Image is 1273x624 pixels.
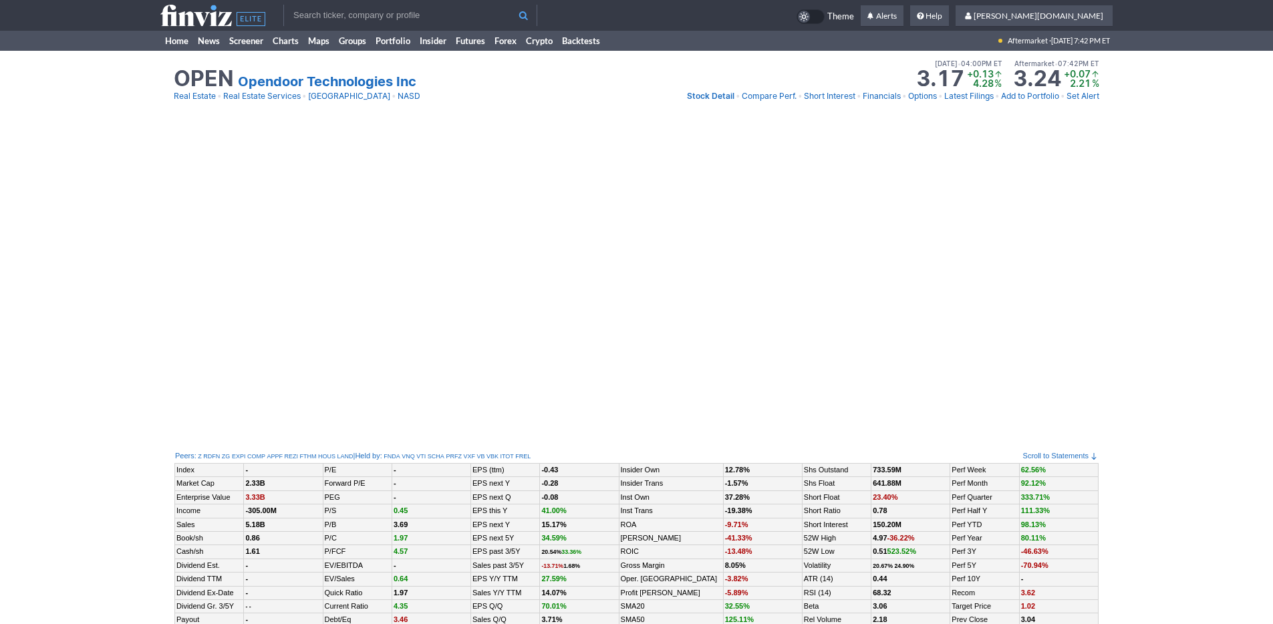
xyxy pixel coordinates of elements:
span: • [1060,90,1065,103]
a: [PERSON_NAME][DOMAIN_NAME] [956,5,1113,27]
td: Dividend TTM [175,573,244,586]
span: • [302,90,307,103]
a: FTHM [299,452,316,461]
span: -46.63% [1021,547,1048,555]
a: Scroll to Statements [1023,452,1098,460]
span: 98.13% [1021,520,1046,528]
td: EPS (ttm) [471,464,540,477]
a: Opendoor Technologies Inc [238,72,416,91]
b: -305.00M [245,506,276,514]
span: 62.56% [1021,466,1046,474]
td: Perf Week [950,464,1019,477]
b: 150.20M [873,520,901,528]
a: Real Estate Services [223,90,301,103]
span: 33.36% [561,549,581,555]
td: Insider Trans [619,477,723,490]
td: SMA20 [619,599,723,613]
td: EV/Sales [323,573,392,586]
td: [PERSON_NAME] [619,531,723,544]
div: | : [353,451,531,462]
b: 1.61 [245,547,259,555]
td: ATR (14) [802,573,871,586]
td: Perf Half Y [950,504,1019,518]
a: [GEOGRAPHIC_DATA] [308,90,390,103]
b: - [394,466,396,474]
span: -13.48% [725,547,752,555]
td: Perf Month [950,477,1019,490]
a: Alerts [861,5,903,27]
div: : [175,451,353,462]
td: Beta [802,599,871,613]
b: - [245,615,248,623]
span: -70.94% [1021,561,1048,569]
td: % [1091,79,1099,88]
a: Short Float [804,493,840,501]
a: Compare Perf. [742,90,797,103]
strong: 3.17 [916,68,964,90]
span: 3.62 [1021,589,1035,597]
small: 1.68% [541,563,580,569]
a: REZI [284,452,298,461]
a: Options [908,90,937,103]
b: 3.69 [394,520,408,528]
a: VB [476,452,484,461]
b: 15.17% [541,520,566,528]
a: Add to Portfolio [1001,90,1059,103]
span: 0.64 [394,575,408,583]
td: Income [175,504,244,518]
td: Cash/sh [175,545,244,559]
span: Aftermarket 07:42PM ET [1014,57,1099,69]
a: Recom [952,589,975,597]
b: 3.04 [1021,615,1035,623]
b: - [394,493,396,501]
span: 34.59% [541,534,566,542]
b: 12.78% [725,466,750,474]
span: 92.12% [1021,479,1046,487]
span: 125.11% [725,615,754,623]
a: Help [910,5,949,27]
b: 2.33B [245,479,265,487]
b: -0.43 [541,466,558,474]
a: VNQ [402,452,415,461]
span: 1.97 [394,534,408,542]
td: Dividend Est. [175,559,244,572]
small: 20.67% 24.90% [873,563,914,569]
a: ITOT [501,452,514,461]
b: 3.06 [873,602,887,610]
b: -0.28 [541,479,558,487]
span: • [736,90,740,103]
span: 0.45 [394,506,408,514]
a: Home [160,31,193,51]
td: RSI (14) [802,586,871,599]
span: Latest Filings [944,91,994,101]
span: • [995,90,1000,103]
a: Held by [355,452,380,460]
td: Perf 5Y [950,559,1019,572]
span: 4.57 [394,547,408,555]
b: 0.86 [245,534,259,542]
td: Oper. [GEOGRAPHIC_DATA] [619,573,723,586]
span: 70.01% [541,602,566,610]
span: 41.00% [541,506,566,514]
td: EPS Y/Y TTM [471,573,540,586]
td: P/B [323,518,392,531]
b: - [245,589,248,597]
td: Perf 10Y [950,573,1019,586]
b: 68.32 [873,589,891,597]
td: PEG [323,490,392,504]
td: Shs Outstand [802,464,871,477]
a: RDFN [203,452,220,461]
td: P/E [323,464,392,477]
a: SCHA [428,452,444,461]
a: Financials [863,90,901,103]
a: VXF [463,452,475,461]
span: • [392,90,396,103]
td: EPS next 5Y [471,531,540,544]
a: Backtests [557,31,605,51]
span: [PERSON_NAME][DOMAIN_NAME] [974,11,1103,21]
td: Gross Margin [619,559,723,572]
a: FREL [515,452,531,461]
span: 111.33% [1021,506,1050,514]
b: -0.08 [541,493,558,501]
span: • [938,90,943,103]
